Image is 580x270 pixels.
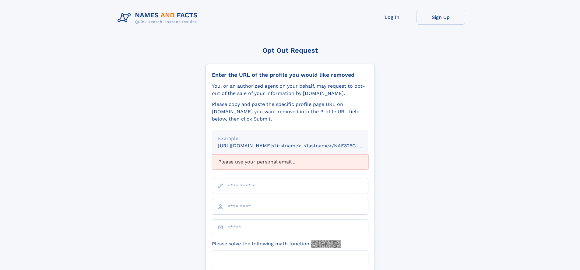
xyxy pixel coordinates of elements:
div: You, or an authorized agent on your behalf, may request to opt-out of the sale of your informatio... [212,82,368,97]
div: Example: [218,135,362,142]
div: Please copy and paste the specific profile page URL on [DOMAIN_NAME] you want removed into the Pr... [212,101,368,123]
small: [URL][DOMAIN_NAME]<firstname>_<lastname>/NAF325G-xxxxxxxx [218,143,380,149]
a: Sign Up [417,10,465,25]
div: Please use your personal email ... [212,154,368,170]
label: Please solve the following math function: [212,240,341,248]
a: Log In [368,10,417,25]
div: Enter the URL of the profile you would like removed [212,72,368,78]
div: Opt Out Request [206,47,375,54]
img: Logo Names and Facts [115,10,203,26]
